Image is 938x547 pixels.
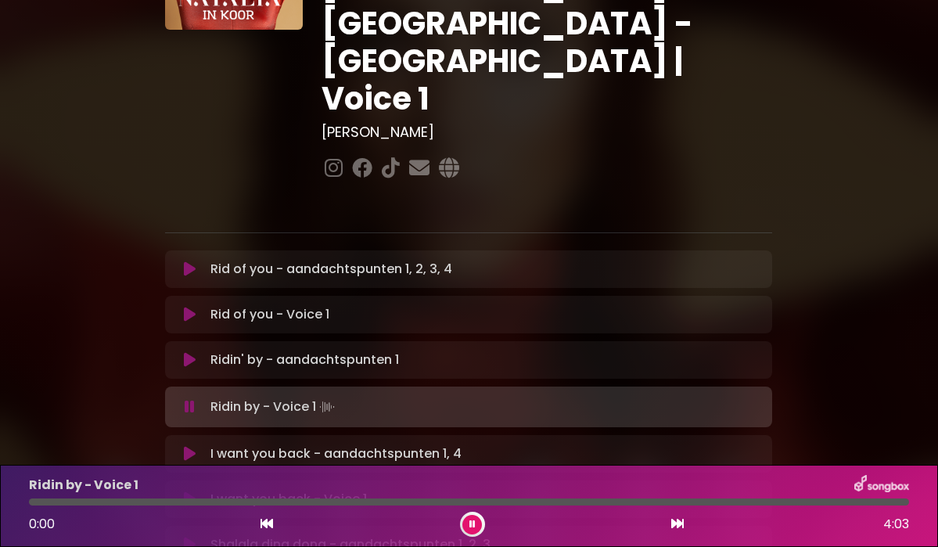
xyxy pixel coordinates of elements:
[29,515,55,533] span: 0:00
[316,396,338,418] img: waveform4.gif
[210,396,338,418] p: Ridin by - Voice 1
[210,260,452,279] p: Rid of you - aandachtspunten 1, 2, 3, 4
[29,476,138,495] p: Ridin by - Voice 1
[854,475,909,495] img: songbox-logo-white.png
[883,515,909,534] span: 4:03
[210,305,329,324] p: Rid of you - Voice 1
[210,351,399,369] p: Ridin' by - aandachtspunten 1
[322,124,772,141] h3: [PERSON_NAME]
[210,444,462,463] p: I want you back - aandachtspunten 1, 4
